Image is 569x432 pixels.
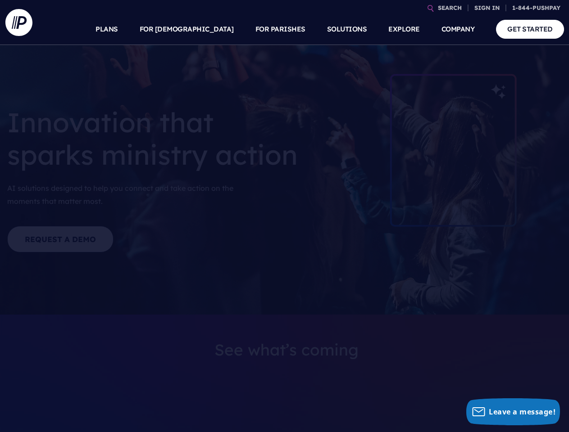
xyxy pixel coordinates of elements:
a: FOR [DEMOGRAPHIC_DATA] [140,13,234,45]
button: Leave a message! [466,398,560,425]
span: Leave a message! [489,407,555,417]
a: FOR PARISHES [255,13,305,45]
a: EXPLORE [388,13,420,45]
a: SOLUTIONS [327,13,367,45]
a: GET STARTED [496,20,564,38]
a: COMPANY [442,13,475,45]
a: PLANS [96,13,118,45]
